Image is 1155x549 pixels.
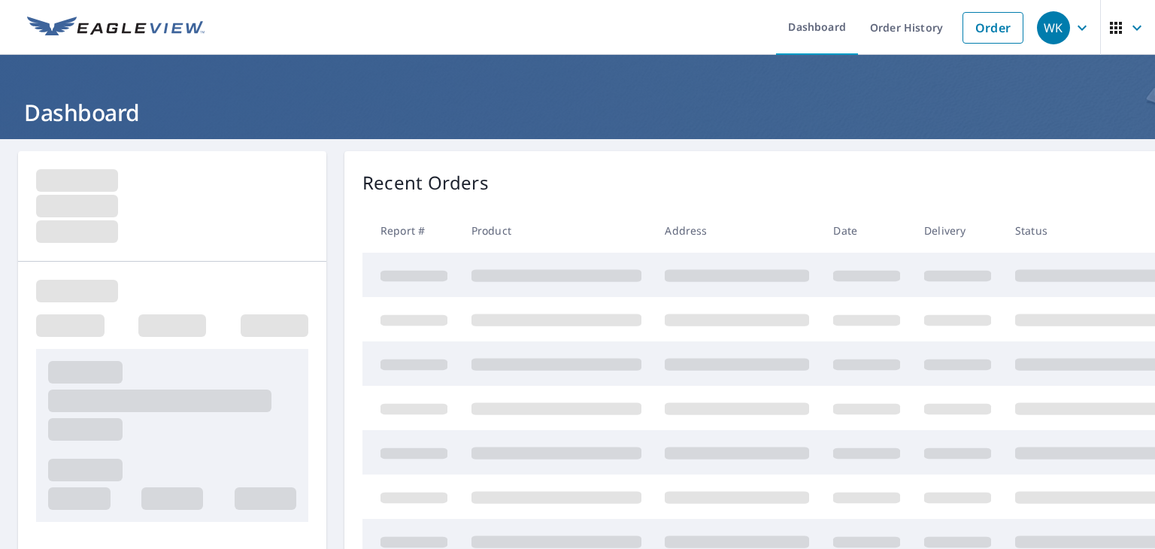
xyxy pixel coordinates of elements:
h1: Dashboard [18,97,1137,128]
th: Address [653,208,821,253]
th: Product [459,208,653,253]
p: Recent Orders [362,169,489,196]
th: Report # [362,208,459,253]
th: Delivery [912,208,1003,253]
th: Date [821,208,912,253]
a: Order [962,12,1023,44]
img: EV Logo [27,17,205,39]
div: WK [1037,11,1070,44]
